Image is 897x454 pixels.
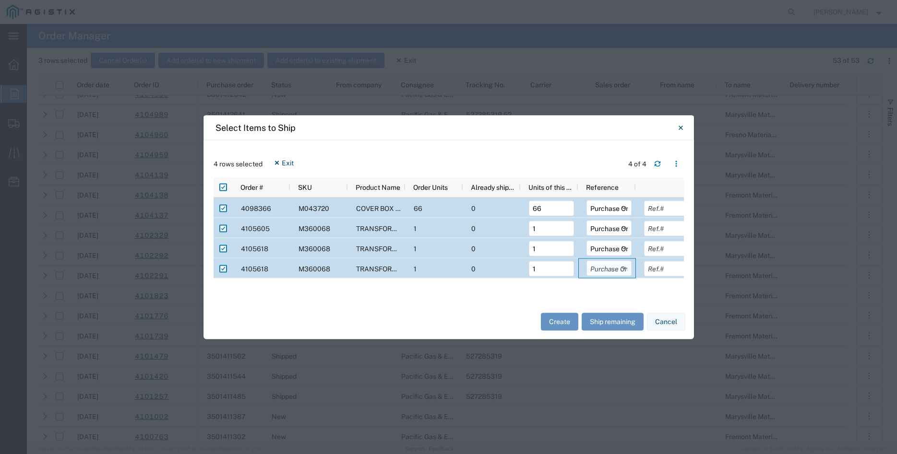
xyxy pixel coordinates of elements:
[644,261,689,276] input: Ref.#
[628,159,646,169] div: 4 of 4
[299,244,330,252] span: M360068
[215,121,296,134] h4: Select Items to Ship
[299,224,330,232] span: M360068
[586,183,619,191] span: Reference
[299,204,329,212] span: M043720
[413,183,448,191] span: Order Units
[299,265,330,272] span: M360068
[582,313,644,331] button: Ship remaining
[471,183,517,191] span: Already shipped
[414,265,417,272] span: 1
[471,244,476,252] span: 0
[214,159,263,169] span: 4 rows selected
[414,244,417,252] span: 1
[356,183,400,191] span: Product Name
[356,265,470,272] span: TRANSFORMER ENCL AY 3'X5'X55"
[414,224,417,232] span: 1
[240,183,263,191] span: Order #
[298,183,312,191] span: SKU
[671,118,691,137] button: Close
[644,221,689,236] input: Ref.#
[644,200,689,216] input: Ref.#
[644,241,689,256] input: Ref.#
[414,204,422,212] span: 66
[471,265,476,272] span: 0
[471,224,476,232] span: 0
[647,313,685,331] button: Cancel
[471,204,476,212] span: 0
[650,156,665,172] button: Refresh table
[266,155,302,170] button: Exit
[241,224,270,232] span: 4105605
[356,204,424,212] span: COVER BOX 17" X 30"
[528,183,574,191] span: Units of this shipment
[241,244,268,252] span: 4105618
[356,224,470,232] span: TRANSFORMER ENCL AY 3'X5'X55"
[241,265,268,272] span: 4105618
[356,244,470,252] span: TRANSFORMER ENCL AY 3'X5'X55"
[241,204,271,212] span: 4098366
[541,313,578,331] button: Create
